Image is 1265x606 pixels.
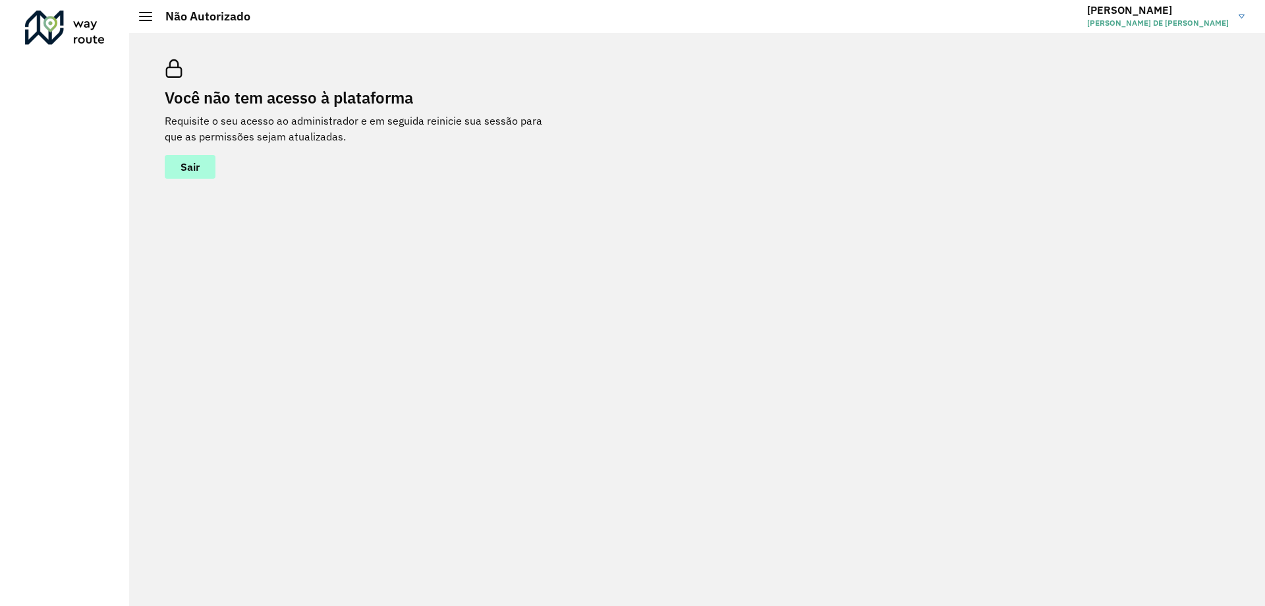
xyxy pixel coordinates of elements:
h3: [PERSON_NAME] [1087,4,1229,16]
span: [PERSON_NAME] DE [PERSON_NAME] [1087,17,1229,29]
button: button [165,155,215,179]
h2: Não Autorizado [152,9,250,24]
span: Sair [181,162,200,172]
h2: Você não tem acesso à plataforma [165,88,560,107]
p: Requisite o seu acesso ao administrador e em seguida reinicie sua sessão para que as permissões s... [165,113,560,144]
